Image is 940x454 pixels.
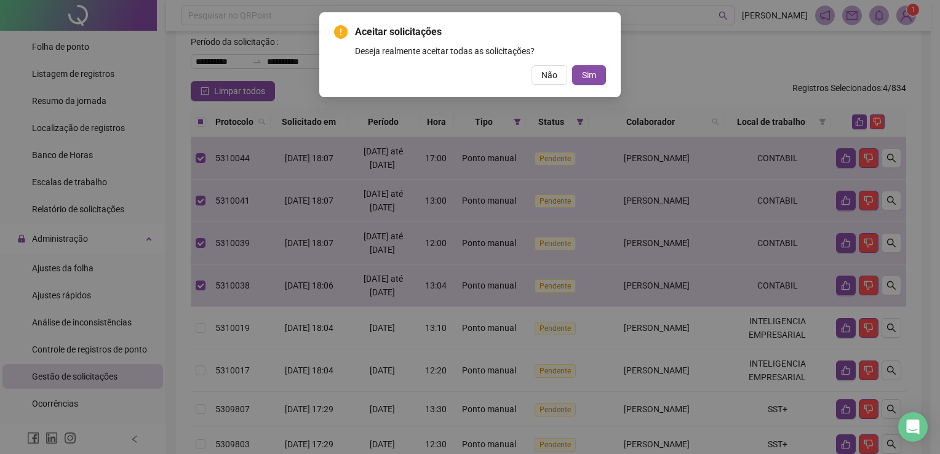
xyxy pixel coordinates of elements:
[582,68,596,82] span: Sim
[541,68,557,82] span: Não
[355,44,606,58] div: Deseja realmente aceitar todas as solicitações?
[898,412,928,442] div: Open Intercom Messenger
[355,25,606,39] span: Aceitar solicitações
[532,65,567,85] button: Não
[572,65,606,85] button: Sim
[334,25,348,39] span: exclamation-circle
